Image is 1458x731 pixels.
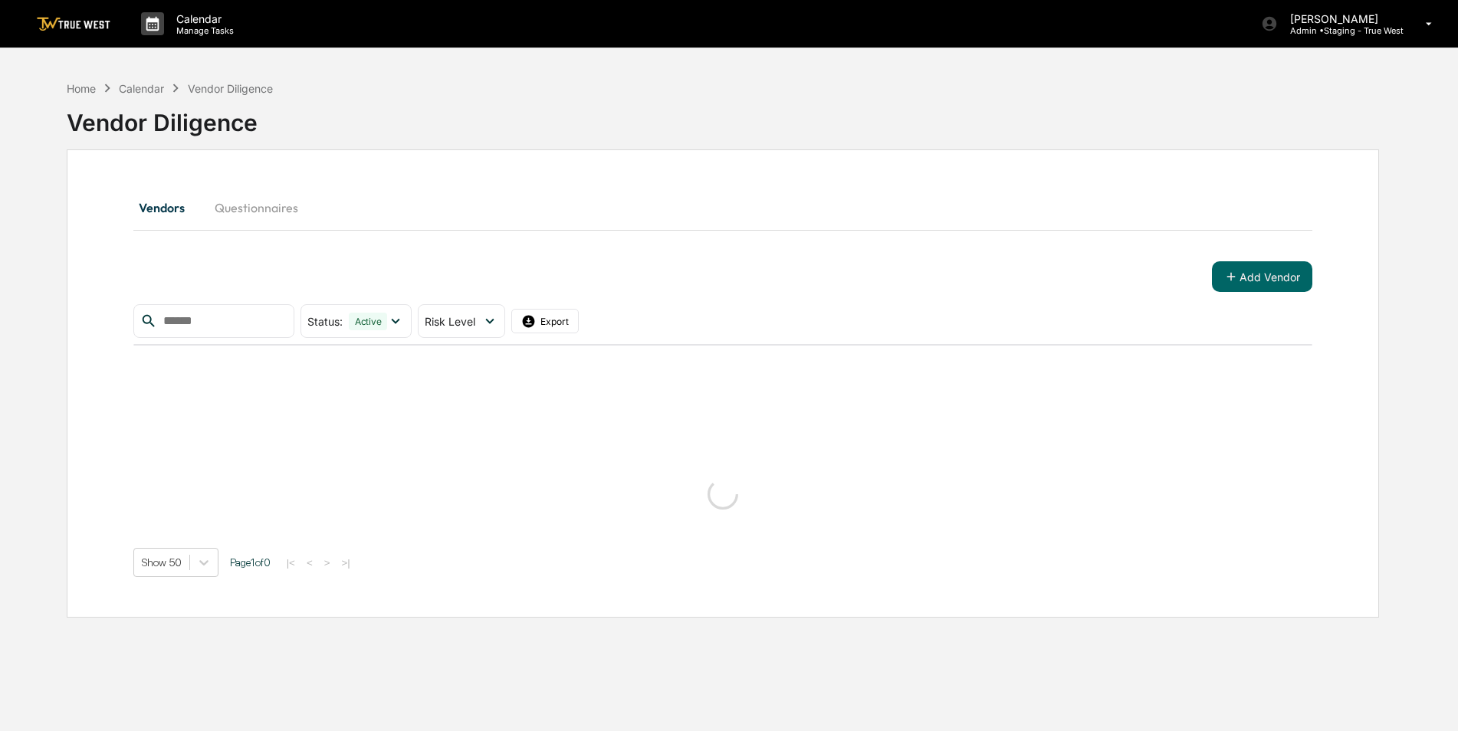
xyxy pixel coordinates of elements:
[202,189,310,226] button: Questionnaires
[337,556,354,569] button: >|
[282,556,300,569] button: |<
[133,189,202,226] button: Vendors
[119,82,164,95] div: Calendar
[302,556,317,569] button: <
[230,556,271,569] span: Page 1 of 0
[307,315,343,328] span: Status :
[67,97,1379,136] div: Vendor Diligence
[425,315,475,328] span: Risk Level
[1278,12,1404,25] p: [PERSON_NAME]
[164,25,241,36] p: Manage Tasks
[164,12,241,25] p: Calendar
[67,82,96,95] div: Home
[37,17,110,31] img: logo
[511,309,579,333] button: Export
[1278,25,1404,36] p: Admin • Staging - True West
[188,82,273,95] div: Vendor Diligence
[320,556,335,569] button: >
[349,313,388,330] div: Active
[1212,261,1312,292] button: Add Vendor
[133,189,1313,226] div: secondary tabs example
